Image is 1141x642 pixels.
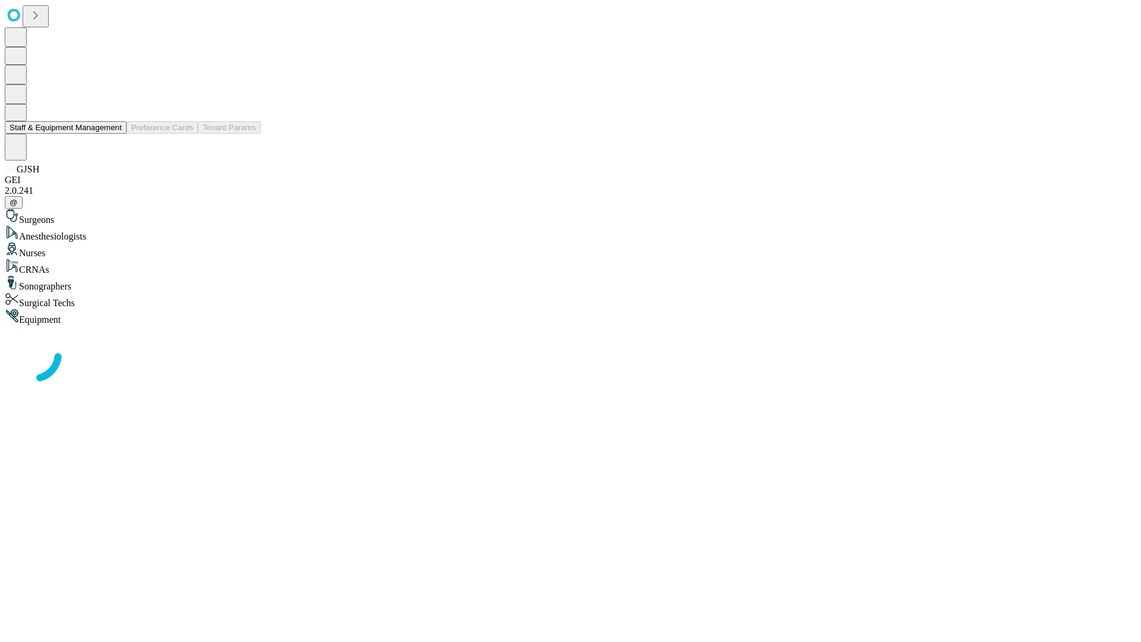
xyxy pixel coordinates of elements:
[5,275,1136,292] div: Sonographers
[5,292,1136,309] div: Surgical Techs
[10,198,18,207] span: @
[5,196,23,209] button: @
[5,225,1136,242] div: Anesthesiologists
[5,309,1136,325] div: Equipment
[5,259,1136,275] div: CRNAs
[198,121,261,134] button: Tenant Params
[5,242,1136,259] div: Nurses
[5,175,1136,185] div: GEI
[5,209,1136,225] div: Surgeons
[5,121,127,134] button: Staff & Equipment Management
[17,164,39,174] span: GJSH
[5,185,1136,196] div: 2.0.241
[127,121,198,134] button: Preference Cards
